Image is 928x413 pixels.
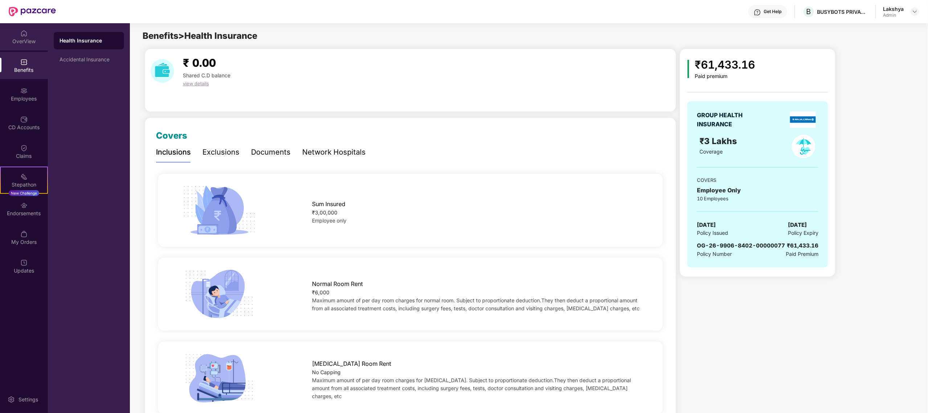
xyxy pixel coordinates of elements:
span: ₹3 Lakhs [700,136,739,146]
div: Network Hospitals [302,147,366,158]
div: ₹61,433.16 [695,56,755,73]
div: Paid premium [695,73,755,79]
span: view details [183,81,209,86]
img: svg+xml;base64,PHN2ZyBpZD0iVXBkYXRlZCIgeG1sbnM9Imh0dHA6Ly93d3cudzMub3JnLzIwMDAvc3ZnIiB3aWR0aD0iMj... [20,259,28,266]
div: Inclusions [156,147,191,158]
img: policyIcon [792,135,816,158]
div: Get Help [764,9,782,15]
img: New Pazcare Logo [9,7,56,16]
span: Maximum amount of per day room charges for normal room. Subject to proportionate deduction.They t... [312,297,640,311]
img: insurerLogo [790,111,816,128]
div: Exclusions [202,147,239,158]
div: ₹3,00,000 [312,209,641,217]
img: icon [180,183,259,238]
span: ₹ 0.00 [183,56,216,69]
img: svg+xml;base64,PHN2ZyBpZD0iQ0RfQWNjb3VudHMiIGRhdGEtbmFtZT0iQ0QgQWNjb3VudHMiIHhtbG5zPSJodHRwOi8vd3... [20,116,28,123]
div: ₹61,433.16 [787,241,818,250]
span: Sum Insured [312,200,345,209]
img: svg+xml;base64,PHN2ZyBpZD0iU2V0dGluZy0yMHgyMCIgeG1sbnM9Imh0dHA6Ly93d3cudzMub3JnLzIwMDAvc3ZnIiB3aW... [8,396,15,403]
span: Coverage [700,148,723,155]
img: icon [180,351,259,405]
span: Policy Issued [697,229,728,237]
div: ₹6,000 [312,289,641,297]
span: Employee only [312,217,346,224]
img: svg+xml;base64,PHN2ZyBpZD0iTXlfT3JkZXJzIiBkYXRhLW5hbWU9Ik15IE9yZGVycyIgeG1sbnM9Imh0dHA6Ly93d3cudz... [20,230,28,238]
img: svg+xml;base64,PHN2ZyBpZD0iRW5kb3JzZW1lbnRzIiB4bWxucz0iaHR0cDovL3d3dy53My5vcmcvMjAwMC9zdmciIHdpZH... [20,202,28,209]
div: Accidental Insurance [59,57,118,62]
div: Stepathon [1,181,47,188]
div: BUSYBOTS PRIVATE LIMITED [817,8,868,15]
img: icon [687,60,689,78]
div: GROUP HEALTH INSURANCE [697,111,760,129]
div: New Challenge [9,190,39,196]
span: Benefits > Health Insurance [143,30,257,41]
div: COVERS [697,176,818,184]
img: svg+xml;base64,PHN2ZyBpZD0iRHJvcGRvd24tMzJ4MzIiIHhtbG5zPSJodHRwOi8vd3d3LnczLm9yZy8yMDAwL3N2ZyIgd2... [912,9,918,15]
img: icon [180,267,259,322]
img: svg+xml;base64,PHN2ZyBpZD0iSG9tZSIgeG1sbnM9Imh0dHA6Ly93d3cudzMub3JnLzIwMDAvc3ZnIiB3aWR0aD0iMjAiIG... [20,30,28,37]
span: [DATE] [697,221,716,229]
span: [DATE] [788,221,807,229]
span: Shared C.D balance [183,72,230,78]
span: Policy Expiry [788,229,818,237]
div: Health Insurance [59,37,118,44]
img: svg+xml;base64,PHN2ZyB4bWxucz0iaHR0cDovL3d3dy53My5vcmcvMjAwMC9zdmciIHdpZHRoPSIyMSIgaGVpZ2h0PSIyMC... [20,173,28,180]
img: svg+xml;base64,PHN2ZyBpZD0iQ2xhaW0iIHhtbG5zPSJodHRwOi8vd3d3LnczLm9yZy8yMDAwL3N2ZyIgd2lkdGg9IjIwIi... [20,144,28,152]
span: OG-26-9906-8402-00000077 [697,242,785,249]
div: Settings [16,396,40,403]
div: Lakshya [883,5,904,12]
span: [MEDICAL_DATA] Room Rent [312,359,391,368]
span: B [806,7,811,16]
div: Documents [251,147,291,158]
img: download [151,59,174,83]
span: Policy Number [697,251,732,257]
span: Paid Premium [786,250,818,258]
div: Employee Only [697,186,818,195]
span: Covers [156,130,187,141]
img: svg+xml;base64,PHN2ZyBpZD0iQmVuZWZpdHMiIHhtbG5zPSJodHRwOi8vd3d3LnczLm9yZy8yMDAwL3N2ZyIgd2lkdGg9Ij... [20,58,28,66]
span: Normal Room Rent [312,279,363,289]
img: svg+xml;base64,PHN2ZyBpZD0iSGVscC0zMngzMiIgeG1sbnM9Imh0dHA6Ly93d3cudzMub3JnLzIwMDAvc3ZnIiB3aWR0aD... [754,9,761,16]
img: svg+xml;base64,PHN2ZyBpZD0iRW1wbG95ZWVzIiB4bWxucz0iaHR0cDovL3d3dy53My5vcmcvMjAwMC9zdmciIHdpZHRoPS... [20,87,28,94]
div: 10 Employees [697,195,818,202]
span: Maximum amount of per day room charges for [MEDICAL_DATA]. Subject to proportionate deduction.The... [312,377,631,399]
div: Admin [883,12,904,18]
div: No Capping [312,368,641,376]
